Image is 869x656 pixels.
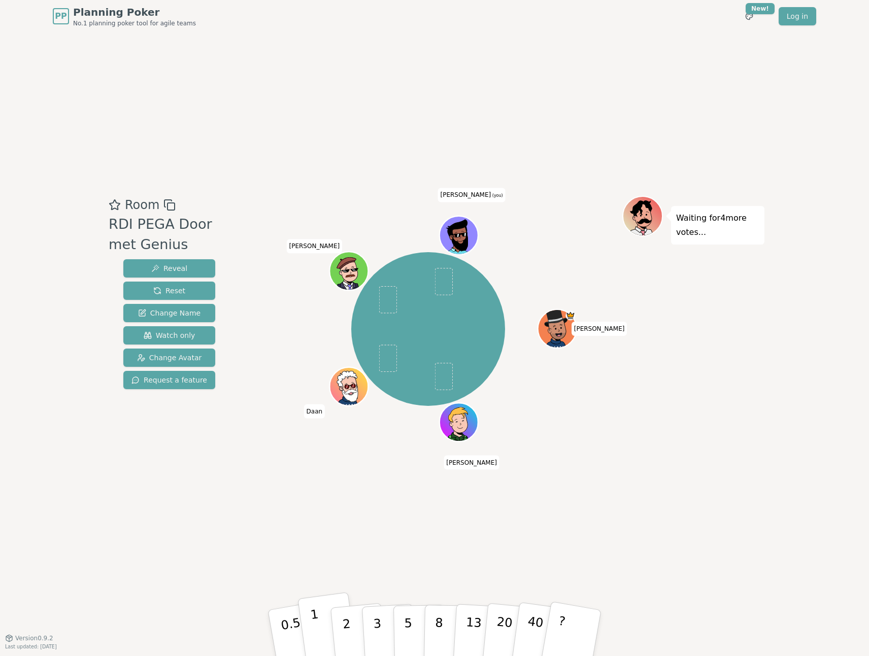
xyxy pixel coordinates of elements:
[5,634,53,642] button: Version0.9.2
[565,311,575,321] span: Patrick is the host
[109,214,234,256] div: RDI PEGA Door met Genius
[444,456,499,470] span: Click to change your name
[137,353,202,363] span: Change Avatar
[287,239,343,254] span: Click to change your name
[123,326,215,344] button: Watch only
[153,286,185,296] span: Reset
[53,5,196,27] a: PPPlanning PokerNo.1 planning poker tool for agile teams
[123,349,215,367] button: Change Avatar
[740,7,758,25] button: New!
[441,218,477,254] button: Click to change your avatar
[109,196,121,214] button: Add as favourite
[676,211,759,239] p: Waiting for 4 more votes...
[123,304,215,322] button: Change Name
[151,263,187,273] span: Reveal
[73,5,196,19] span: Planning Poker
[5,644,57,649] span: Last updated: [DATE]
[304,404,325,419] span: Click to change your name
[55,10,66,22] span: PP
[779,7,816,25] a: Log in
[746,3,775,14] div: New!
[125,196,159,214] span: Room
[131,375,207,385] span: Request a feature
[438,188,506,202] span: Click to change your name
[138,308,200,318] span: Change Name
[123,282,215,300] button: Reset
[572,322,627,336] span: Click to change your name
[73,19,196,27] span: No.1 planning poker tool for agile teams
[15,634,53,642] span: Version 0.9.2
[144,330,195,340] span: Watch only
[491,194,503,198] span: (you)
[123,259,215,278] button: Reveal
[123,371,215,389] button: Request a feature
